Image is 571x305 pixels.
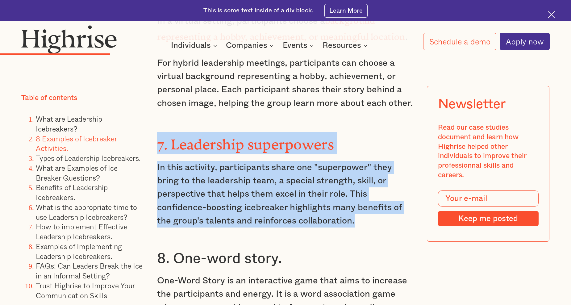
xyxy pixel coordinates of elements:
[36,162,118,183] a: What are Examples of Ice Breaker Questions?
[438,211,539,226] input: Keep me posted
[438,123,539,180] div: Read our case studies document and learn how Highrise helped other individuals to improve their p...
[548,11,555,18] img: Cross icon
[226,42,267,49] div: Companies
[226,42,275,49] div: Companies
[36,133,117,154] a: 8 Examples of Icebreaker Activities.
[171,42,211,49] div: Individuals
[438,97,506,112] div: Newsletter
[21,25,117,54] img: Highrise logo
[324,4,368,18] a: Learn More
[438,190,539,207] input: Your e-mail
[36,280,135,301] a: Trust Highrise to Improve Your Communication Skills
[36,221,127,242] a: How to implement Effective Leadership Icebreakers.
[323,42,369,49] div: Resources
[171,42,219,49] div: Individuals
[36,113,102,134] a: What are Leadership Icebreakers?
[323,42,361,49] div: Resources
[423,33,496,50] a: Schedule a demo
[283,42,315,49] div: Events
[500,33,549,50] a: Apply now
[157,136,334,145] strong: 7. Leadership superpowers
[283,42,307,49] div: Events
[157,161,414,228] p: In this activity, participants share one "superpower" they bring to the leadership team, a specia...
[36,182,108,203] a: Benefits of Leadership Icebreakers.
[203,6,314,15] div: This is some text inside of a div block.
[438,190,539,226] form: Modal Form
[157,250,414,268] h3: 8. One-word story.
[157,56,414,110] p: For hybrid leadership meetings, participants can choose a virtual background representing a hobby...
[36,152,141,164] a: Types of Leadership Icebreakers.
[36,202,137,223] a: What is the appropriate time to use Leadership Icebreakers?
[36,260,143,281] a: FAQs: Can Leaders Break the Ice in an Informal Setting?
[21,93,77,103] div: Table of contents
[36,241,122,262] a: Examples of Implementing Leadership Icebreakers.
